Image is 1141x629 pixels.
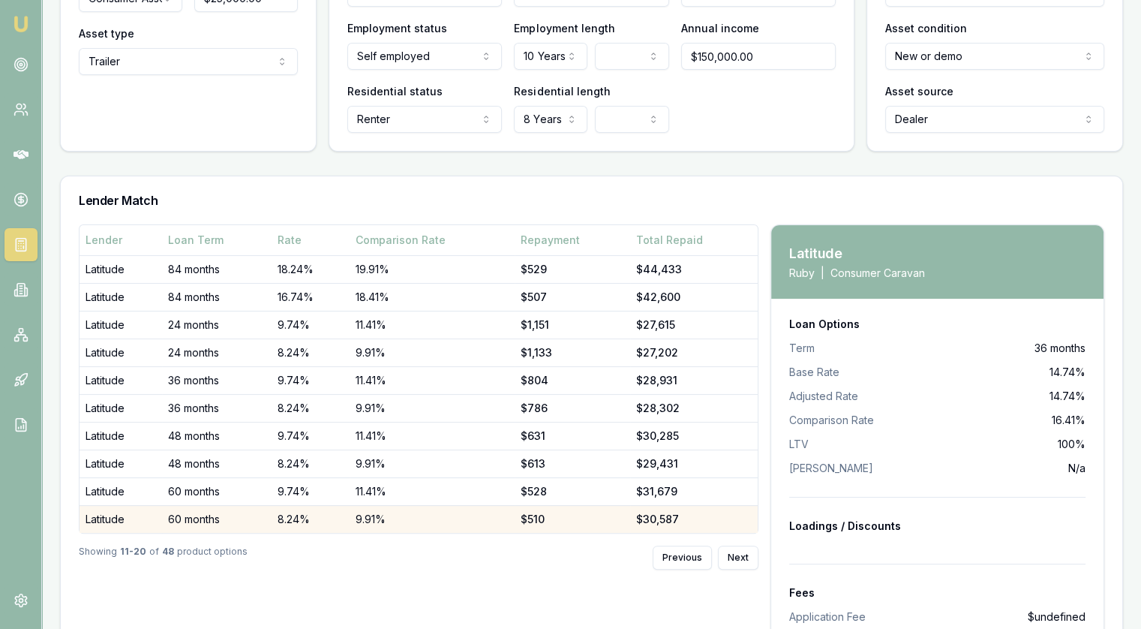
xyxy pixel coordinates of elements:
label: Asset type [79,27,134,40]
label: Asset condition [885,22,967,35]
span: Adjusted Rate [789,389,858,404]
div: $28,302 [636,401,752,416]
td: Latitude [80,477,162,505]
span: LTV [789,437,809,452]
strong: 11 - 20 [120,546,146,570]
div: Loan Term [168,233,266,248]
span: Ruby [789,266,815,281]
td: 18.24% [272,255,350,283]
div: Repayment [521,233,624,248]
td: 9.74% [272,366,350,394]
td: 9.74% [272,311,350,339]
div: $510 [521,512,624,527]
span: Application Fee [789,609,866,624]
td: Latitude [80,394,162,422]
img: emu-icon-u.png [12,15,30,33]
td: 18.41% [350,283,515,311]
span: 14.74% [1049,389,1085,404]
h3: Lender Match [79,194,1104,206]
td: 8.24% [272,450,350,477]
td: 9.91% [350,339,515,366]
span: 14.74% [1049,365,1085,380]
td: Latitude [80,422,162,450]
td: 16.74% [272,283,350,311]
label: Residential length [514,85,610,98]
td: 11.41% [350,366,515,394]
td: Latitude [80,450,162,477]
td: Latitude [80,366,162,394]
div: $31,679 [636,484,752,499]
button: Next [718,546,758,570]
div: $528 [521,484,624,499]
button: Previous [653,546,712,570]
td: 60 months [162,477,272,505]
td: 9.74% [272,477,350,505]
span: Comparison Rate [789,413,874,428]
td: 48 months [162,450,272,477]
div: $42,600 [636,290,752,305]
div: Fees [789,585,1085,600]
td: 8.24% [272,339,350,366]
div: Loan Options [789,317,1085,332]
div: $613 [521,456,624,471]
label: Employment status [347,22,447,35]
td: 9.74% [272,422,350,450]
td: 11.41% [350,422,515,450]
div: $29,431 [636,456,752,471]
td: Latitude [80,339,162,366]
span: 16.41% [1052,413,1085,428]
span: 100% [1058,437,1085,452]
td: Latitude [80,283,162,311]
strong: 48 [162,546,174,570]
div: $28,931 [636,373,752,388]
label: Asset source [885,85,953,98]
td: 24 months [162,339,272,366]
td: 9.91% [350,394,515,422]
span: [PERSON_NAME] [789,461,873,476]
td: 19.91% [350,255,515,283]
td: 24 months [162,311,272,339]
td: 36 months [162,366,272,394]
label: Annual income [681,22,759,35]
td: 60 months [162,505,272,533]
td: 84 months [162,283,272,311]
td: 11.41% [350,311,515,339]
label: Employment length [514,22,614,35]
div: Rate [278,233,344,248]
span: 36 months [1034,341,1085,356]
td: 8.24% [272,505,350,533]
div: $507 [521,290,624,305]
div: Lender [86,233,156,248]
div: Comparison Rate [356,233,509,248]
div: $804 [521,373,624,388]
td: 11.41% [350,477,515,505]
div: $30,285 [636,429,752,444]
div: $786 [521,401,624,416]
div: Loadings / Discounts [789,519,1085,534]
span: Term [789,341,815,356]
td: 84 months [162,255,272,283]
label: Residential status [347,85,443,98]
div: $529 [521,262,624,277]
div: $1,133 [521,345,624,360]
td: Latitude [80,505,162,533]
div: $27,202 [636,345,752,360]
td: Latitude [80,255,162,283]
span: | [821,266,824,281]
td: 36 months [162,394,272,422]
input: $ [681,43,836,70]
td: 9.91% [350,505,515,533]
td: 9.91% [350,450,515,477]
div: $1,151 [521,318,624,333]
span: Base Rate [789,365,839,380]
h3: Latitude [789,243,925,264]
div: Showing of product options [79,546,248,570]
span: $undefined [1028,609,1085,624]
div: Total Repaid [636,233,752,248]
span: N/a [1068,461,1085,476]
div: $30,587 [636,512,752,527]
td: Latitude [80,311,162,339]
span: Consumer Caravan [830,266,925,281]
div: $631 [521,429,624,444]
td: 8.24% [272,394,350,422]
